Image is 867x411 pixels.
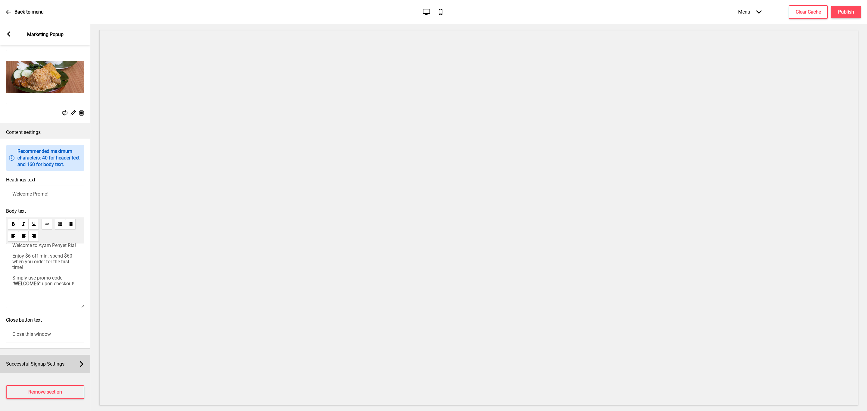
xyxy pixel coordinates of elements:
[17,148,81,168] p: Recommended maximum characters: 40 for header text and 160 for body text.
[18,231,29,242] button: alignCenter
[39,281,74,286] span: " upon checkout!
[28,231,39,242] button: alignRight
[14,9,44,15] p: Back to menu
[55,219,65,230] button: orderedList
[838,9,854,15] h4: Publish
[28,219,39,230] button: underline
[6,361,64,367] span: Successful Signup Settings
[6,129,84,136] p: Content settings
[6,385,84,399] button: Remove section
[27,31,64,38] p: Marketing Popup
[6,4,44,20] a: Back to menu
[65,219,76,230] button: unorderedList
[12,275,64,286] span: Simply use promo code "
[6,317,42,323] label: Close button text
[8,231,18,242] button: alignLeft
[831,6,861,18] button: Publish
[8,219,18,230] button: bold
[6,208,84,214] span: Body text
[42,219,52,230] button: link
[796,9,821,15] h4: Clear Cache
[14,281,39,286] span: WELCOME6
[28,389,62,395] h4: Remove section
[12,243,76,248] span: Welcome to Ayam Penyet Ria!
[732,3,768,21] div: Menu
[18,219,29,230] button: italic
[12,253,73,270] span: Enjoy $6 off min. spend $60 when you order for the first time!
[6,177,35,183] label: Headings text
[6,50,84,104] img: Image
[789,5,828,19] button: Clear Cache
